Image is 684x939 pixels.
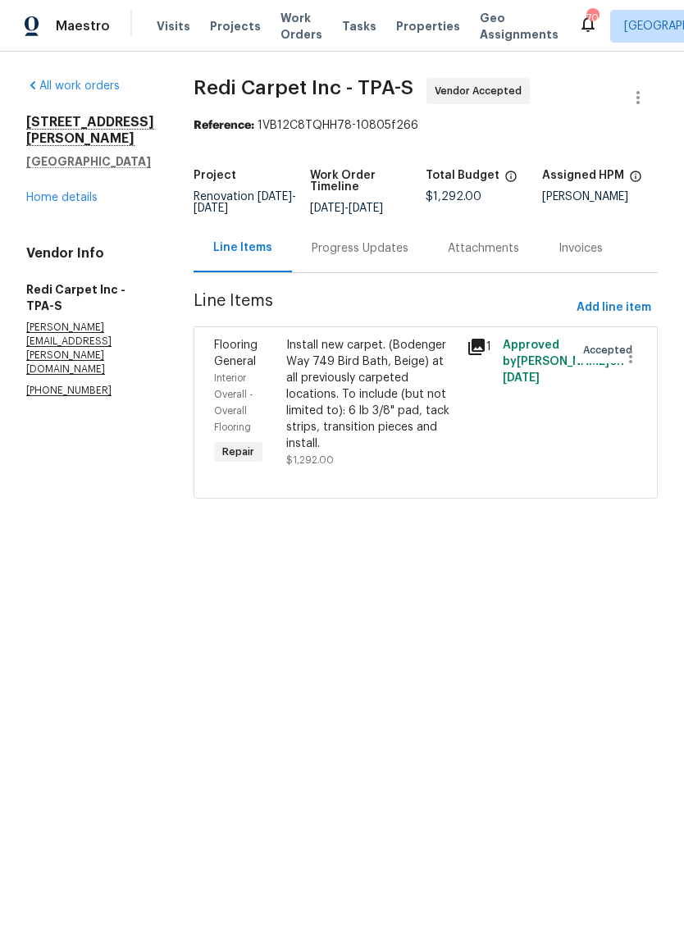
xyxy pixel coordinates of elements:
div: 70 [586,10,598,26]
span: Flooring General [214,340,258,367]
span: Redi Carpet Inc - TPA-S [194,78,413,98]
span: - [310,203,383,214]
h5: Total Budget [426,170,499,181]
button: Add line item [570,293,658,323]
span: Line Items [194,293,570,323]
div: 1VB12C8TQHH78-10805f266 [194,117,658,134]
div: Progress Updates [312,240,408,257]
div: Invoices [559,240,603,257]
span: [DATE] [503,372,540,384]
span: Accepted [583,342,639,358]
span: Add line item [577,298,651,318]
span: Properties [396,18,460,34]
div: Attachments [448,240,519,257]
div: Install new carpet. (Bodenger Way 749 Bird Bath, Beige) at all previously carpeted locations. To ... [286,337,457,452]
span: Maestro [56,18,110,34]
span: [DATE] [310,203,344,214]
a: Home details [26,192,98,203]
div: 1 [467,337,493,357]
h5: Project [194,170,236,181]
span: Renovation [194,191,296,214]
span: Tasks [342,21,376,32]
span: Geo Assignments [480,10,559,43]
span: $1,292.00 [286,455,334,465]
h5: Work Order Timeline [310,170,426,193]
span: Repair [216,444,261,460]
h5: Assigned HPM [542,170,624,181]
span: [DATE] [349,203,383,214]
span: The total cost of line items that have been proposed by Opendoor. This sum includes line items th... [504,170,518,191]
h5: Redi Carpet Inc - TPA-S [26,281,154,314]
span: Interior Overall - Overall Flooring [214,373,253,432]
div: Line Items [213,239,272,256]
span: Approved by [PERSON_NAME] on [503,340,624,384]
span: [DATE] [194,203,228,214]
span: The hpm assigned to this work order. [629,170,642,191]
span: Work Orders [280,10,322,43]
b: Reference: [194,120,254,131]
span: Projects [210,18,261,34]
a: All work orders [26,80,120,92]
span: $1,292.00 [426,191,481,203]
span: [DATE] [258,191,292,203]
h4: Vendor Info [26,245,154,262]
span: - [194,191,296,214]
span: Vendor Accepted [435,83,528,99]
div: [PERSON_NAME] [542,191,659,203]
span: Visits [157,18,190,34]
